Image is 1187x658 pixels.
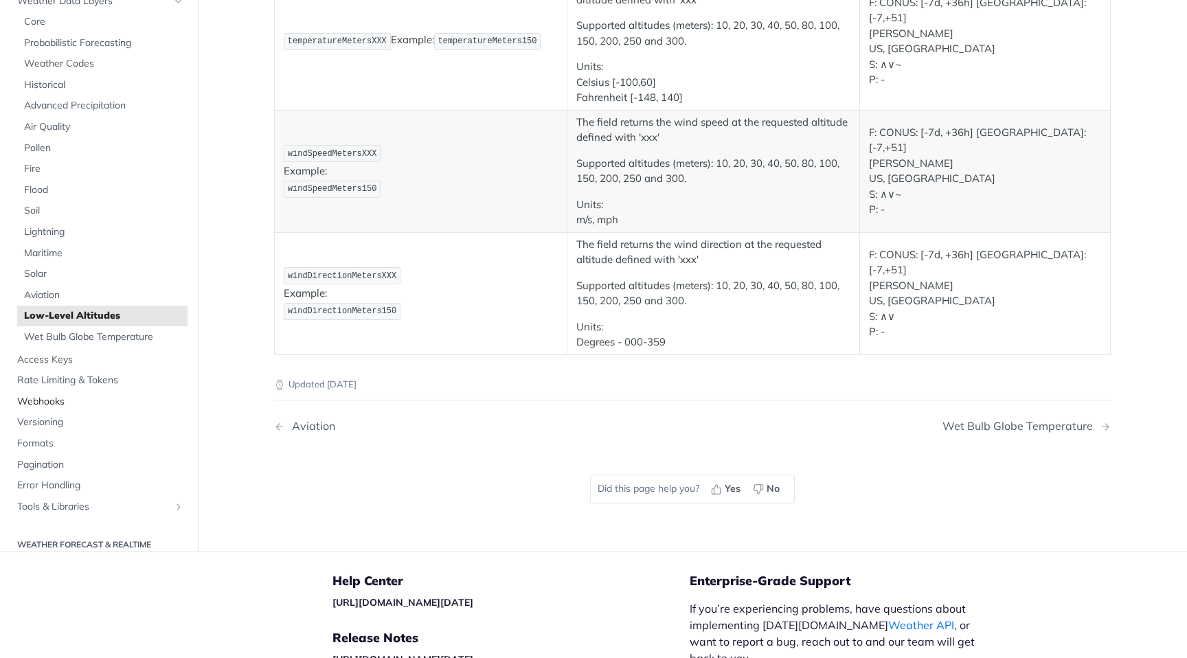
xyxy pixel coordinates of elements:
span: Solar [24,267,184,281]
span: temperatureMeters150 [438,36,536,46]
a: Access Keys [10,349,188,370]
a: Pollen [17,137,188,158]
h5: Release Notes [332,630,690,646]
div: Aviation [285,420,335,433]
a: Versioning [10,412,188,433]
span: windSpeedMetersXXX [288,149,377,159]
p: Supported altitudes (meters): 10, 20, 30, 40, 50, 80, 100, 150, 200, 250 and 300. [576,278,850,309]
span: Error Handling [17,479,184,492]
h5: Help Center [332,573,690,589]
span: Access Keys [17,352,184,366]
p: Updated [DATE] [274,378,1111,392]
a: Error Handling [10,475,188,496]
button: No [748,479,787,499]
p: Example: [284,144,558,198]
span: Soil [24,204,184,218]
button: Yes [706,479,748,499]
a: Webhooks [10,391,188,411]
p: Example: [284,32,558,52]
a: Soil [17,201,188,221]
button: Show subpages for Tools & Libraries [173,501,184,512]
span: windSpeedMeters150 [288,184,377,194]
span: Versioning [17,416,184,429]
a: Advanced Precipitation [17,95,188,116]
span: Maritime [24,246,184,260]
a: Low-Level Altitudes [17,306,188,326]
a: Core [17,12,188,32]
span: Rate Limiting & Tokens [17,374,184,387]
a: Weather API [888,618,954,632]
span: Air Quality [24,120,184,134]
span: Webhooks [17,394,184,408]
a: Rate Limiting & Tokens [10,370,188,391]
a: Air Quality [17,117,188,137]
span: Fire [24,162,184,176]
h2: Weather Forecast & realtime [10,538,188,551]
span: No [767,481,780,496]
span: Pagination [17,457,184,471]
a: Tools & LibrariesShow subpages for Tools & Libraries [10,496,188,517]
a: Lightning [17,222,188,242]
p: F: CONUS: [-7d, +36h] [GEOGRAPHIC_DATA]: [-7,+51] [PERSON_NAME] US, [GEOGRAPHIC_DATA] S: ∧∨ P: - [869,247,1101,340]
a: Historical [17,75,188,95]
p: Example: [284,266,558,321]
p: Units: Degrees - 000-359 [576,319,850,350]
span: temperatureMetersXXX [288,36,387,46]
span: Probabilistic Forecasting [24,36,184,49]
p: Units: Celsius [-100,60] Fahrenheit [-148, 140] [576,59,850,106]
span: Flood [24,183,184,197]
span: windDirectionMeters150 [288,306,396,316]
span: Advanced Precipitation [24,99,184,113]
p: The field returns the wind speed at the requested altitude defined with 'xxx' [576,115,850,146]
span: Wet Bulb Globe Temperature [24,330,184,344]
p: The field returns the wind direction at the requested altitude defined with 'xxx' [576,237,850,268]
div: Wet Bulb Globe Temperature [942,420,1100,433]
a: Probabilistic Forecasting [17,32,188,53]
div: Did this page help you? [590,475,795,503]
a: [URL][DOMAIN_NAME][DATE] [332,596,473,609]
a: Next Page: Wet Bulb Globe Temperature [942,420,1111,433]
a: Solar [17,264,188,284]
span: Tools & Libraries [17,499,170,513]
span: Pollen [24,141,184,155]
span: Aviation [24,288,184,302]
span: Formats [17,437,184,451]
a: Pagination [10,454,188,475]
a: Flood [17,180,188,201]
a: Aviation [17,284,188,305]
h5: Enterprise-Grade Support [690,573,1011,589]
p: Units: m/s, mph [576,197,850,228]
p: Supported altitudes (meters): 10, 20, 30, 40, 50, 80, 100, 150, 200, 250 and 300. [576,18,850,49]
span: Low-Level Altitudes [24,309,184,323]
a: Maritime [17,242,188,263]
span: Core [24,15,184,29]
a: Wet Bulb Globe Temperature [17,327,188,348]
span: Yes [725,481,741,496]
a: Previous Page: Aviation [274,420,633,433]
span: Lightning [24,225,184,239]
a: Fire [17,159,188,179]
p: Supported altitudes (meters): 10, 20, 30, 40, 50, 80, 100, 150, 200, 250 and 300. [576,156,850,187]
p: F: CONUS: [-7d, +36h] [GEOGRAPHIC_DATA]: [-7,+51] [PERSON_NAME] US, [GEOGRAPHIC_DATA] S: ∧∨~ P: - [869,125,1101,218]
nav: Pagination Controls [274,406,1111,446]
span: windDirectionMetersXXX [288,271,396,281]
a: Formats [10,433,188,454]
span: Weather Codes [24,57,184,71]
span: Historical [24,78,184,92]
a: Weather Codes [17,54,188,74]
